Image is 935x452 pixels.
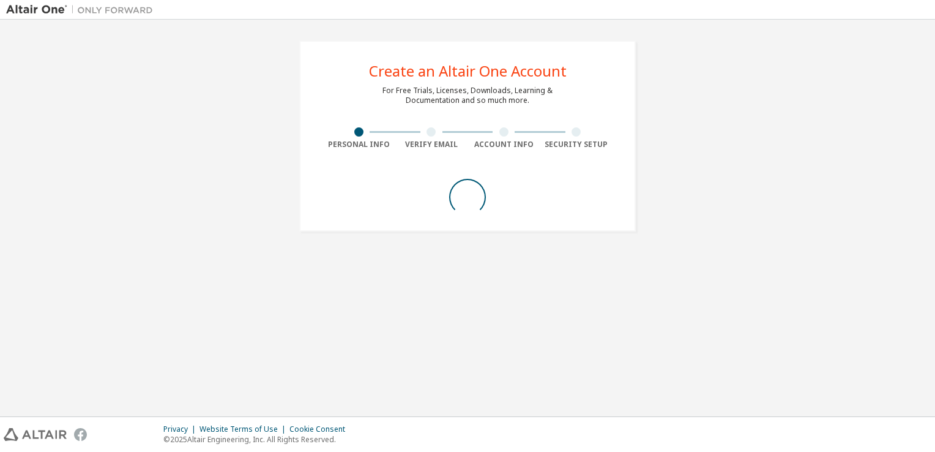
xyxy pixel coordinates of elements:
img: altair_logo.svg [4,428,67,441]
img: facebook.svg [74,428,87,441]
div: Cookie Consent [289,424,352,434]
img: Altair One [6,4,159,16]
p: © 2025 Altair Engineering, Inc. All Rights Reserved. [163,434,352,445]
div: Account Info [467,140,540,149]
div: For Free Trials, Licenses, Downloads, Learning & Documentation and so much more. [382,86,553,105]
div: Create an Altair One Account [369,64,567,78]
div: Privacy [163,424,199,434]
div: Website Terms of Use [199,424,289,434]
div: Personal Info [322,140,395,149]
div: Verify Email [395,140,468,149]
div: Security Setup [540,140,613,149]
